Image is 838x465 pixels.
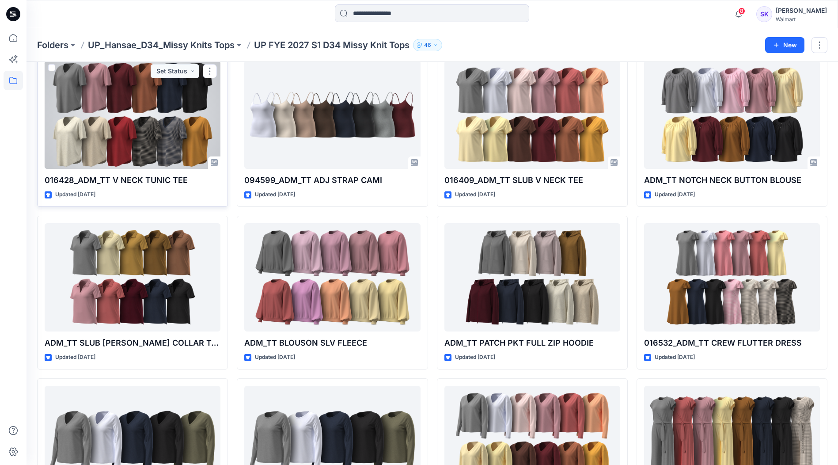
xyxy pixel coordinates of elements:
p: Updated [DATE] [655,190,695,199]
a: ADM_TT BLOUSON SLV FLEECE [244,223,420,332]
p: Updated [DATE] [55,190,95,199]
p: 016428_ADM_TT V NECK TUNIC TEE [45,174,220,187]
p: ADM_TT SLUB [PERSON_NAME] COLLAR TOP [45,337,220,349]
button: 46 [413,39,442,51]
a: 016428_ADM_TT V NECK TUNIC TEE [45,61,220,169]
p: Updated [DATE] [655,353,695,362]
a: ADM_TT NOTCH NECK BUTTON BLOUSE [644,61,820,169]
p: 016409_ADM_TT SLUB V NECK TEE [444,174,620,187]
p: Updated [DATE] [255,190,295,199]
button: New [765,37,804,53]
a: 016532_ADM_TT CREW FLUTTER DRESS [644,223,820,332]
span: 8 [738,8,745,15]
a: 094599_ADM_TT ADJ STRAP CAMI [244,61,420,169]
p: 094599_ADM_TT ADJ STRAP CAMI [244,174,420,187]
p: Updated [DATE] [255,353,295,362]
p: Updated [DATE] [455,190,495,199]
p: Updated [DATE] [455,353,495,362]
p: Updated [DATE] [55,353,95,362]
p: ADM_TT PATCH PKT FULL ZIP HOODIE [444,337,620,349]
div: [PERSON_NAME] [776,5,827,16]
a: Folders [37,39,68,51]
div: SK [756,6,772,22]
p: 016532_ADM_TT CREW FLUTTER DRESS [644,337,820,349]
div: Walmart [776,16,827,23]
a: ADM_TT SLUB JOHNNY COLLAR TOP [45,223,220,332]
a: UP_Hansae_D34_Missy Knits Tops [88,39,235,51]
p: UP FYE 2027 S1 D34 Missy Knit Tops [254,39,410,51]
a: ADM_TT PATCH PKT FULL ZIP HOODIE [444,223,620,332]
a: 016409_ADM_TT SLUB V NECK TEE [444,61,620,169]
p: ADM_TT BLOUSON SLV FLEECE [244,337,420,349]
p: 46 [424,40,431,50]
p: ADM_TT NOTCH NECK BUTTON BLOUSE [644,174,820,187]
